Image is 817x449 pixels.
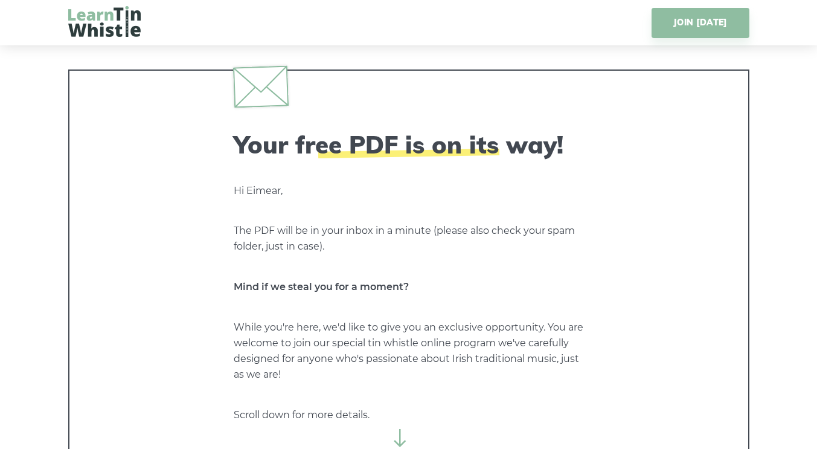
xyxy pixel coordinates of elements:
[232,65,288,108] img: envelope.svg
[234,320,584,383] p: While you're here, we'd like to give you an exclusive opportunity. You are welcome to join our sp...
[234,183,584,199] p: Hi Eimear,
[234,223,584,254] p: The PDF will be in your inbox in a minute (please also check your spam folder, just in case).
[234,130,584,159] h2: Your free PDF is on its way!
[234,407,584,423] p: Scroll down for more details.
[652,8,749,38] a: JOIN [DATE]
[68,6,141,37] img: LearnTinWhistle.com
[234,281,409,292] strong: Mind if we steal you for a moment?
